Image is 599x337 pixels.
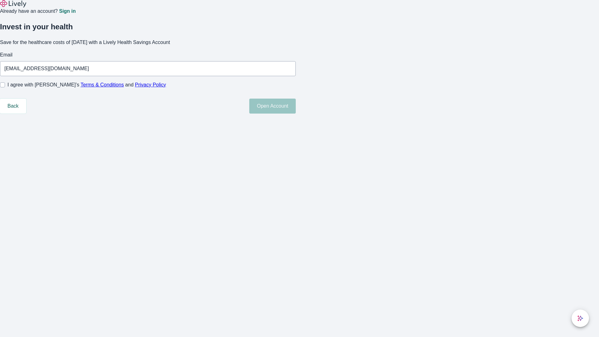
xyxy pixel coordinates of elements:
a: Terms & Conditions [80,82,124,87]
svg: Lively AI Assistant [577,315,583,321]
button: chat [572,310,589,327]
a: Sign in [59,9,75,14]
span: I agree with [PERSON_NAME]’s and [7,81,166,89]
a: Privacy Policy [135,82,166,87]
